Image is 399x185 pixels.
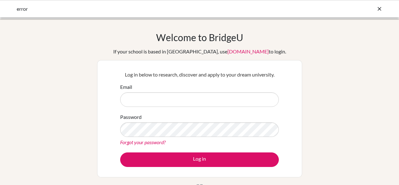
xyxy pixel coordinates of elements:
[113,48,286,55] div: If your school is based in [GEOGRAPHIC_DATA], use to login.
[120,113,142,121] label: Password
[156,32,243,43] h1: Welcome to BridgeU
[120,139,166,145] a: Forgot your password?
[17,5,288,13] div: error
[227,48,269,54] a: [DOMAIN_NAME]
[120,71,279,78] p: Log in below to research, discover and apply to your dream university.
[120,152,279,167] button: Log in
[120,83,132,91] label: Email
